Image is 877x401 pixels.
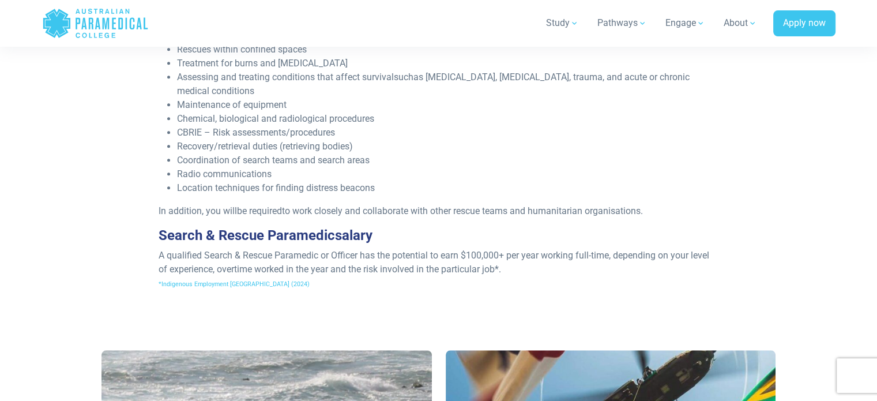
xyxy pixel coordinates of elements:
span: Assessing and treating conditions that affect survival [177,72,394,83]
span: to work closely and collaborate with other rescue teams and humanitarian organisations. [282,205,643,216]
span: as [MEDICAL_DATA], [MEDICAL_DATA], trauma, and acute or chronic medical conditions [177,72,690,96]
span: such [394,72,413,83]
span: Coordination of search teams and search areas [177,155,370,166]
span: In addition, you will [159,205,237,216]
span: Recovery/retrieval duties (retrieving bodies) [177,141,353,152]
span: Radio communications [177,168,272,179]
span: A qualified Search & Rescue Paramedic or Officer has the potential to earn $100,000+ per year wor... [159,250,709,275]
span: salary [335,227,372,243]
a: Study [539,7,586,39]
a: Pathways [590,7,654,39]
span: CBRIE – Risk assessments/procedures [177,127,335,138]
a: Australian Paramedical College [42,5,149,42]
a: Apply now [773,10,835,37]
span: Chemical, biological and radiological procedures [177,113,374,124]
a: About [717,7,764,39]
span: Treatment for burns and [MEDICAL_DATA] [177,58,348,69]
a: *Indigenous Employment [GEOGRAPHIC_DATA] (2024) [159,280,310,288]
a: Engage [658,7,712,39]
span: Maintenance of equipment [177,99,287,110]
span: Search & Rescue Paramedic [159,227,335,243]
span: Location techniques for finding distress beacons [177,182,375,193]
span: Rescues within confined spaces [177,44,307,55]
span: be required [237,205,282,216]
